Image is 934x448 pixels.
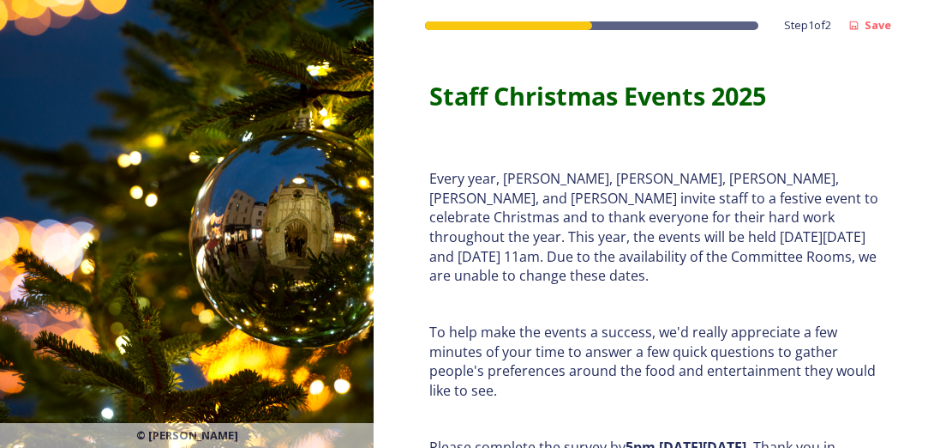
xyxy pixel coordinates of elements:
p: Every year, [PERSON_NAME], [PERSON_NAME], [PERSON_NAME], [PERSON_NAME], and [PERSON_NAME] invite ... [429,169,878,286]
span: Step 1 of 2 [784,17,831,33]
span: © [PERSON_NAME] [136,427,238,444]
strong: Save [865,17,891,33]
strong: Staff Christmas Events 2025 [429,79,766,112]
p: To help make the events a success, we'd really appreciate a few minutes of your time to answer a ... [429,323,878,401]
